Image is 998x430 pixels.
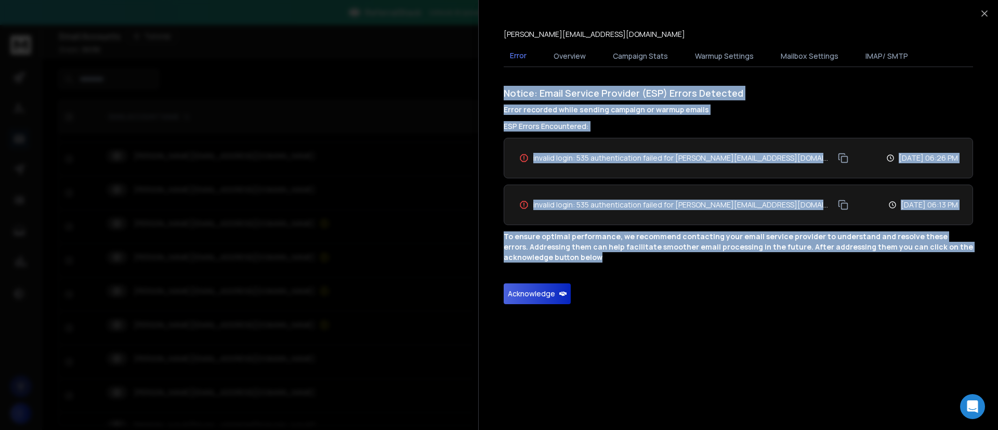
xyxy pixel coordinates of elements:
[607,45,674,68] button: Campaign Stats
[774,45,845,68] button: Mailbox Settings
[533,200,832,210] span: invalid login: 535 authentication failed for [PERSON_NAME][EMAIL_ADDRESS][DOMAIN_NAME]
[899,153,958,163] p: [DATE] 06:26 PM
[689,45,760,68] button: Warmup Settings
[547,45,592,68] button: Overview
[504,121,973,132] h3: ESP Errors Encountered:
[504,29,685,40] p: [PERSON_NAME][EMAIL_ADDRESS][DOMAIN_NAME]
[533,153,832,163] span: invalid login: 535 authentication failed for [PERSON_NAME][EMAIL_ADDRESS][DOMAIN_NAME]
[504,231,973,263] p: To ensure optimal performance, we recommend contacting your email service provider to understand ...
[504,283,571,304] button: Acknowledge
[901,200,958,210] p: [DATE] 06:13 PM
[960,394,985,419] div: Open Intercom Messenger
[504,86,973,115] h1: Notice: Email Service Provider (ESP) Errors Detected
[504,105,973,115] h4: Error recorded while sending campaign or warmup emails
[504,44,533,68] button: Error
[859,45,914,68] button: IMAP/ SMTP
